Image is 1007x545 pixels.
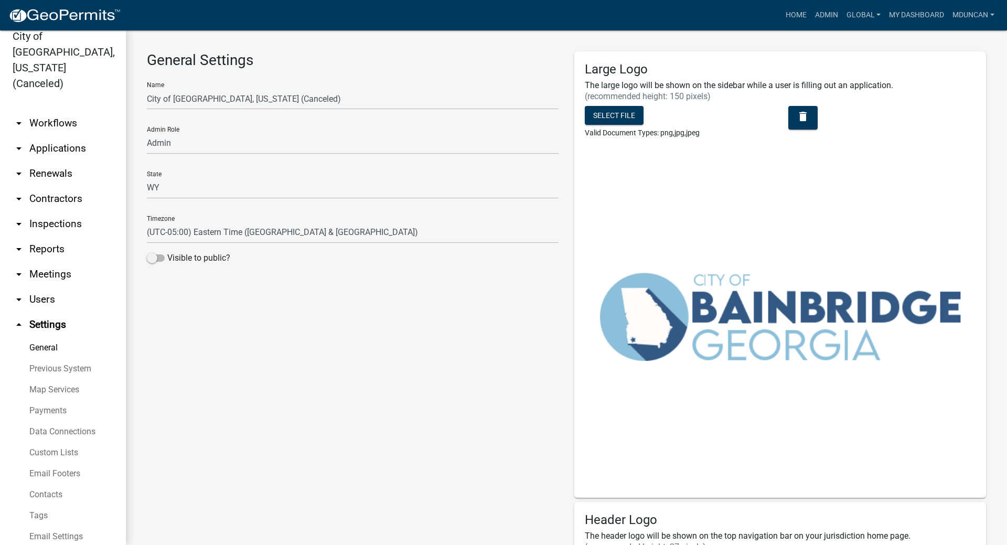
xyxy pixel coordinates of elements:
[585,106,644,125] button: Select file
[13,318,25,331] i: arrow_drop_up
[13,268,25,281] i: arrow_drop_down
[13,142,25,155] i: arrow_drop_down
[948,5,999,25] a: mduncan
[13,243,25,255] i: arrow_drop_down
[788,106,818,130] button: delete
[13,193,25,205] i: arrow_drop_down
[147,51,559,69] h3: General Settings
[147,252,230,264] label: Visible to public?
[585,512,976,528] h5: Header Logo
[781,5,811,25] a: Home
[842,5,885,25] a: Global
[797,110,809,122] i: delete
[585,147,976,487] img: jurisdiction logo
[811,5,842,25] a: Admin
[13,167,25,180] i: arrow_drop_down
[13,218,25,230] i: arrow_drop_down
[13,117,25,130] i: arrow_drop_down
[13,293,25,306] i: arrow_drop_down
[585,91,976,101] h6: (recommended height: 150 pixels)
[885,5,948,25] a: My Dashboard
[585,62,976,77] h5: Large Logo
[585,80,976,90] h6: The large logo will be shown on the sidebar while a user is filling out an application.
[585,531,976,541] h6: The header logo will be shown on the top navigation bar on your jurisdiction home page.
[585,129,700,137] span: Valid Document Types: png,jpg,jpeg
